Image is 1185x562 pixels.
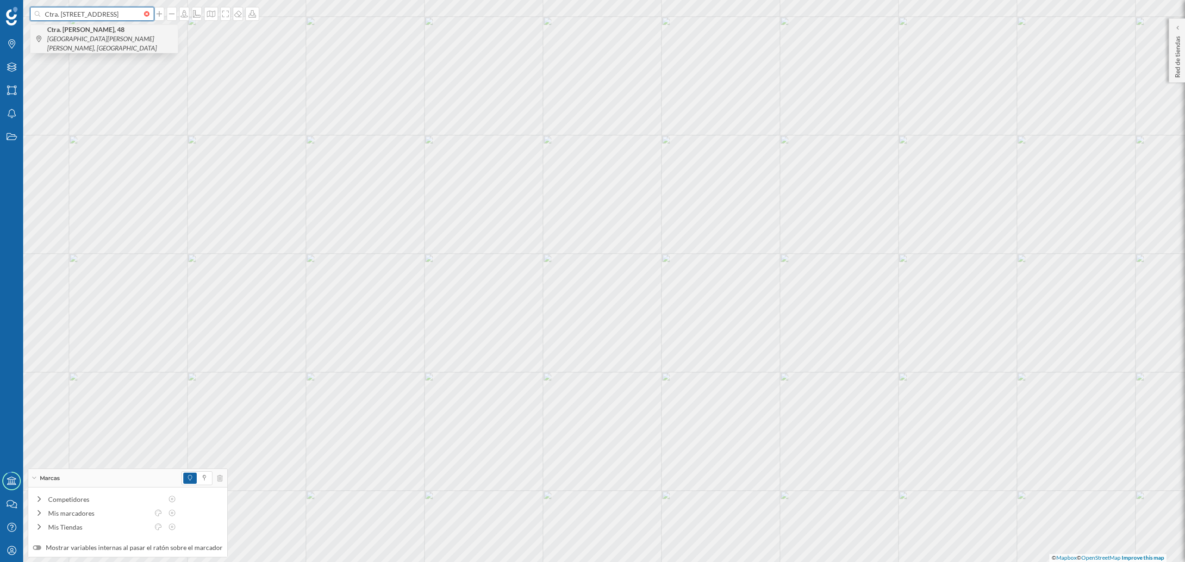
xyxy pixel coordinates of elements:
[48,494,163,504] div: Competidores
[33,543,223,552] label: Mostrar variables internas al pasar el ratón sobre el marcador
[1081,554,1121,561] a: OpenStreetMap
[40,474,60,482] span: Marcas
[48,508,149,518] div: Mis marcadores
[47,25,127,33] b: Ctra. [PERSON_NAME], 48
[1049,554,1166,562] div: © ©
[48,522,149,532] div: Mis Tiendas
[47,35,157,52] i: [GEOGRAPHIC_DATA][PERSON_NAME][PERSON_NAME], [GEOGRAPHIC_DATA]
[1122,554,1164,561] a: Improve this map
[6,7,18,25] img: Geoblink Logo
[19,6,51,15] span: Soporte
[1173,32,1182,78] p: Red de tiendas
[1056,554,1077,561] a: Mapbox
